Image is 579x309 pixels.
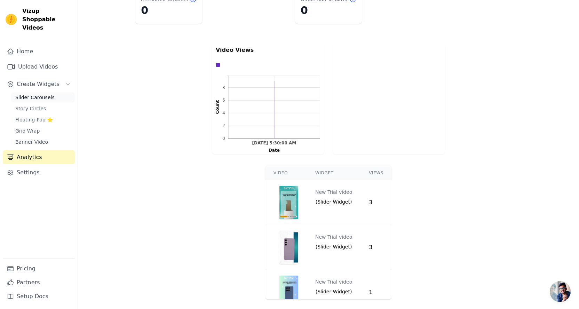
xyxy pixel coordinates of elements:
text: 6 [222,98,225,103]
text: 4 [222,111,225,116]
img: video [279,231,299,264]
span: Vizup Shoppable Videos [22,7,72,32]
span: Slider Carousels [15,94,55,101]
span: ( Slider Widget ) [316,243,352,250]
div: 1 [369,288,383,296]
div: New Trial video [315,276,352,288]
img: video [279,186,299,219]
a: Upload Videos [3,60,75,74]
g: left axis [210,76,228,141]
th: Video [265,166,307,180]
a: Banner Video [11,137,75,147]
span: Banner Video [15,138,48,145]
g: left ticks [222,76,228,141]
a: Grid Wrap [11,126,75,136]
div: Data groups [214,61,318,69]
button: Create Widgets [3,77,75,91]
a: Floating-Pop ⭐ [11,115,75,125]
text: Count [215,100,220,114]
span: ( Slider Widget ) [316,198,352,205]
a: Setup Docs [3,290,75,303]
text: Date [269,148,280,153]
a: Pricing [3,262,75,276]
p: Video Views [216,46,320,54]
dd: 0 [301,4,356,17]
div: New Trial video [315,231,352,243]
span: ( Slider Widget ) [316,288,352,295]
div: Open chat [550,281,571,302]
a: Settings [3,166,75,180]
dd: 0 [141,4,197,17]
text: [DATE] 5:30:00 AM [252,141,296,146]
span: Grid Wrap [15,127,40,134]
text: 0 [222,136,225,141]
span: Floating-Pop ⭐ [15,116,53,123]
img: video [279,276,299,309]
span: Story Circles [15,105,46,112]
div: New Trial video [315,186,352,198]
th: Widget [307,166,360,180]
a: Home [3,45,75,58]
span: Create Widgets [17,80,60,88]
div: 3 [369,198,383,207]
g: Mon Sep 08 2025 05:30:00 GMT+0530 (India Standard Time) [252,141,296,146]
g: bottom ticks [228,138,320,146]
a: Story Circles [11,104,75,113]
div: 3 [369,243,383,252]
img: Vizup [6,14,17,25]
a: Analytics [3,150,75,164]
a: Partners [3,276,75,290]
text: 8 [222,85,225,90]
text: 2 [222,123,225,128]
th: Views [360,166,392,180]
a: Slider Carousels [11,93,75,102]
